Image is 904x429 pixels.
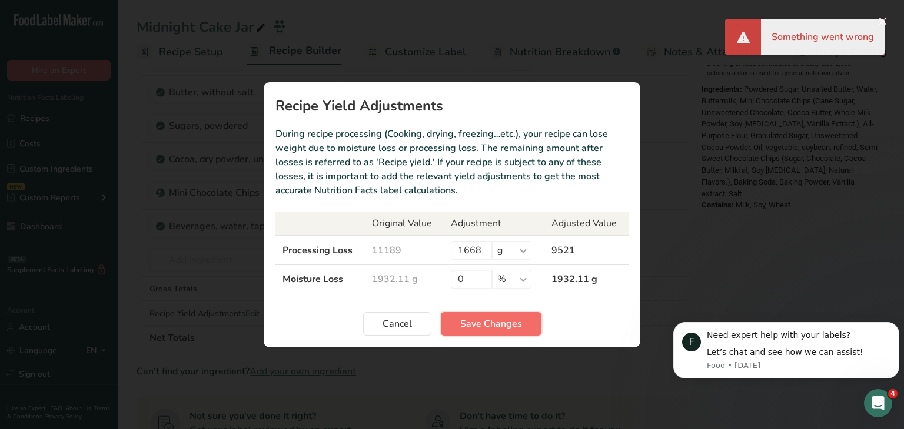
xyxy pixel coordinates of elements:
td: 1932.11 g [365,264,444,293]
td: Processing Loss [275,236,365,265]
th: Adjustment [444,212,544,236]
td: Moisture Loss [275,264,365,293]
td: 9521 [544,236,629,265]
h1: Recipe Yield Adjustments [275,99,629,113]
div: Something went wrong [761,19,885,55]
span: Save Changes [460,317,522,331]
span: Cancel [383,317,412,331]
button: Save Changes [441,312,541,336]
iframe: Intercom live chat [864,389,892,417]
button: Cancel [363,312,431,336]
p: During recipe processing (Cooking, drying, freezing…etc.), your recipe can lose weight due to moi... [275,127,629,197]
th: Adjusted Value [544,212,629,236]
td: 1932.11 g [544,264,629,293]
span: 4 [888,389,898,398]
th: Original Value [365,212,444,236]
td: 11189 [365,236,444,265]
iframe: Intercom notifications message [669,311,904,386]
